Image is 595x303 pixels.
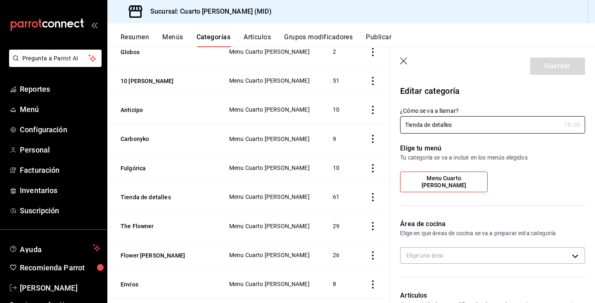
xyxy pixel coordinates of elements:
[144,7,272,17] h3: Sucursal: Cuarto [PERSON_NAME] (MID)
[323,153,358,182] td: 10
[121,33,595,47] div: navigation tabs
[229,281,313,287] span: Menu Cuarto [PERSON_NAME]
[121,135,203,143] button: Carbonyko
[20,84,100,95] span: Reportes
[284,33,353,47] button: Grupos modificadores
[121,251,203,260] button: Flower [PERSON_NAME]
[369,164,377,172] button: actions
[162,33,183,47] button: Menús
[20,282,100,293] span: [PERSON_NAME]
[406,175,481,189] span: Menu Cuarto [PERSON_NAME]
[121,164,203,172] button: Fulgórica
[369,222,377,230] button: actions
[369,77,377,85] button: actions
[229,165,313,171] span: Menu Cuarto [PERSON_NAME]
[121,193,203,201] button: Tienda de detalles
[244,33,271,47] button: Artículos
[121,280,203,289] button: Envíos
[20,185,100,196] span: Inventarios
[121,106,203,114] button: Anticipo
[121,48,203,56] button: Globos
[20,144,100,155] span: Personal
[323,212,358,241] td: 29
[229,136,313,142] span: Menu Cuarto [PERSON_NAME]
[229,107,313,112] span: Menu Cuarto [PERSON_NAME]
[121,33,149,47] button: Resumen
[323,182,358,211] td: 61
[323,37,358,66] td: 2
[323,124,358,153] td: 9
[197,33,231,47] button: Categorías
[323,95,358,124] td: 10
[229,252,313,258] span: Menu Cuarto [PERSON_NAME]
[20,262,100,273] span: Recomienda Parrot
[323,270,358,298] td: 8
[229,49,313,55] span: Menu Cuarto [PERSON_NAME]
[229,223,313,229] span: Menu Cuarto [PERSON_NAME]
[406,252,443,259] span: Elige una área
[20,165,100,176] span: Facturación
[91,21,97,28] button: open_drawer_menu
[400,143,585,153] p: Elige tu menú
[20,205,100,216] span: Suscripción
[400,153,585,162] p: Tu categoría se va a incluir en los menús elegidos
[229,194,313,200] span: Menu Cuarto [PERSON_NAME]
[369,135,377,143] button: actions
[400,85,585,97] p: Editar categoría
[400,291,585,301] p: Artículos
[6,60,102,69] a: Pregunta a Parrot AI
[369,251,377,260] button: actions
[400,229,585,237] p: Elige en que áreas de cocina se va a preparar esta categoría
[366,33,391,47] button: Publicar
[400,108,585,114] label: ¿Cómo se va a llamar?
[229,78,313,84] span: Menu Cuarto [PERSON_NAME]
[20,104,100,115] span: Menú
[369,48,377,56] button: actions
[22,54,89,63] span: Pregunta a Parrot AI
[564,121,580,129] div: 18 /30
[121,222,203,230] button: The Flowner
[369,106,377,114] button: actions
[369,280,377,289] button: actions
[121,77,203,85] button: 10 [PERSON_NAME]
[323,241,358,270] td: 26
[9,50,102,67] button: Pregunta a Parrot AI
[400,219,585,229] p: Área de cocina
[369,193,377,201] button: actions
[323,66,358,95] td: 51
[20,243,90,253] span: Ayuda
[20,124,100,135] span: Configuración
